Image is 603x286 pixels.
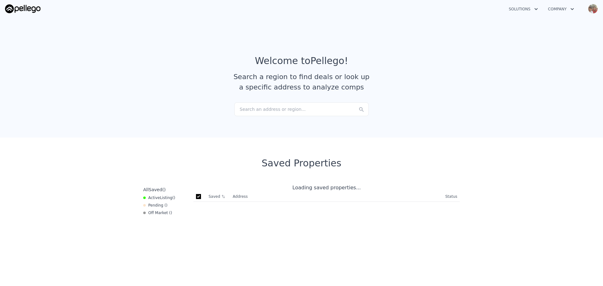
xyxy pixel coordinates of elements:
[5,4,41,13] img: Pellego
[543,3,579,15] button: Company
[160,196,172,200] span: Listing
[141,158,462,169] div: Saved Properties
[193,184,460,192] div: Loading saved properties...
[148,195,175,200] span: Active ( )
[443,192,460,202] th: Status
[143,210,172,215] div: Off Market ( )
[234,102,369,116] div: Search an address or region...
[231,72,372,92] div: Search a region to find deals or look up a specific address to analyze comps
[206,192,230,202] th: Saved
[149,187,162,192] span: Saved
[255,55,348,67] div: Welcome to Pellego !
[143,203,167,208] div: Pending ( )
[588,4,598,14] img: avatar
[230,192,443,202] th: Address
[504,3,543,15] button: Solutions
[143,186,166,193] div: All ( )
